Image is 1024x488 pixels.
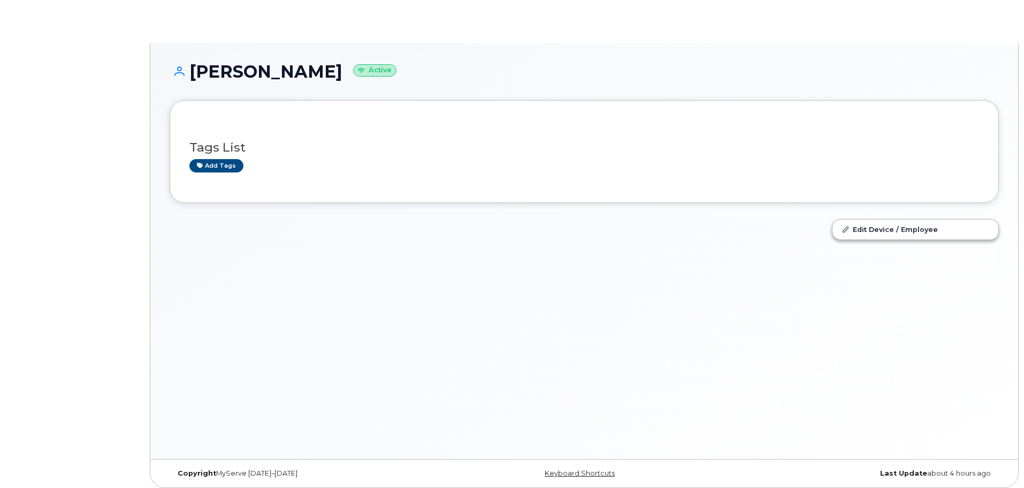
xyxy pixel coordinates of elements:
h1: [PERSON_NAME] [170,62,999,81]
div: MyServe [DATE]–[DATE] [170,469,446,478]
strong: Copyright [178,469,216,477]
small: Active [353,64,396,77]
a: Edit Device / Employee [832,220,998,239]
div: about 4 hours ago [722,469,999,478]
h3: Tags List [189,141,979,154]
a: Keyboard Shortcuts [545,469,615,477]
a: Add tags [189,159,243,172]
strong: Last Update [880,469,927,477]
